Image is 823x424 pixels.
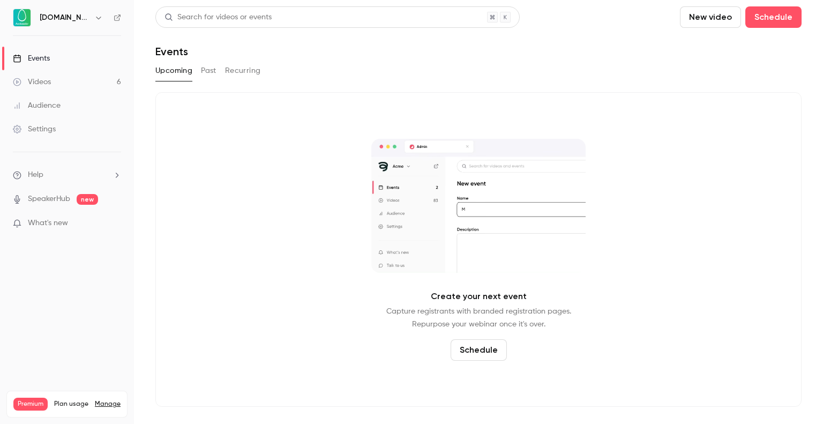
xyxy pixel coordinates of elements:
[13,9,31,26] img: Avokaado.io
[745,6,802,28] button: Schedule
[28,218,68,229] span: What's new
[13,169,121,181] li: help-dropdown-opener
[13,100,61,111] div: Audience
[40,12,90,23] h6: [DOMAIN_NAME]
[77,194,98,205] span: new
[201,62,216,79] button: Past
[13,53,50,64] div: Events
[28,194,70,205] a: SpeakerHub
[13,77,51,87] div: Videos
[386,305,571,331] p: Capture registrants with branded registration pages. Repurpose your webinar once it's over.
[13,398,48,411] span: Premium
[54,400,88,408] span: Plan usage
[680,6,741,28] button: New video
[155,45,188,58] h1: Events
[164,12,272,23] div: Search for videos or events
[95,400,121,408] a: Manage
[13,124,56,135] div: Settings
[451,339,507,361] button: Schedule
[431,290,527,303] p: Create your next event
[155,62,192,79] button: Upcoming
[225,62,261,79] button: Recurring
[28,169,43,181] span: Help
